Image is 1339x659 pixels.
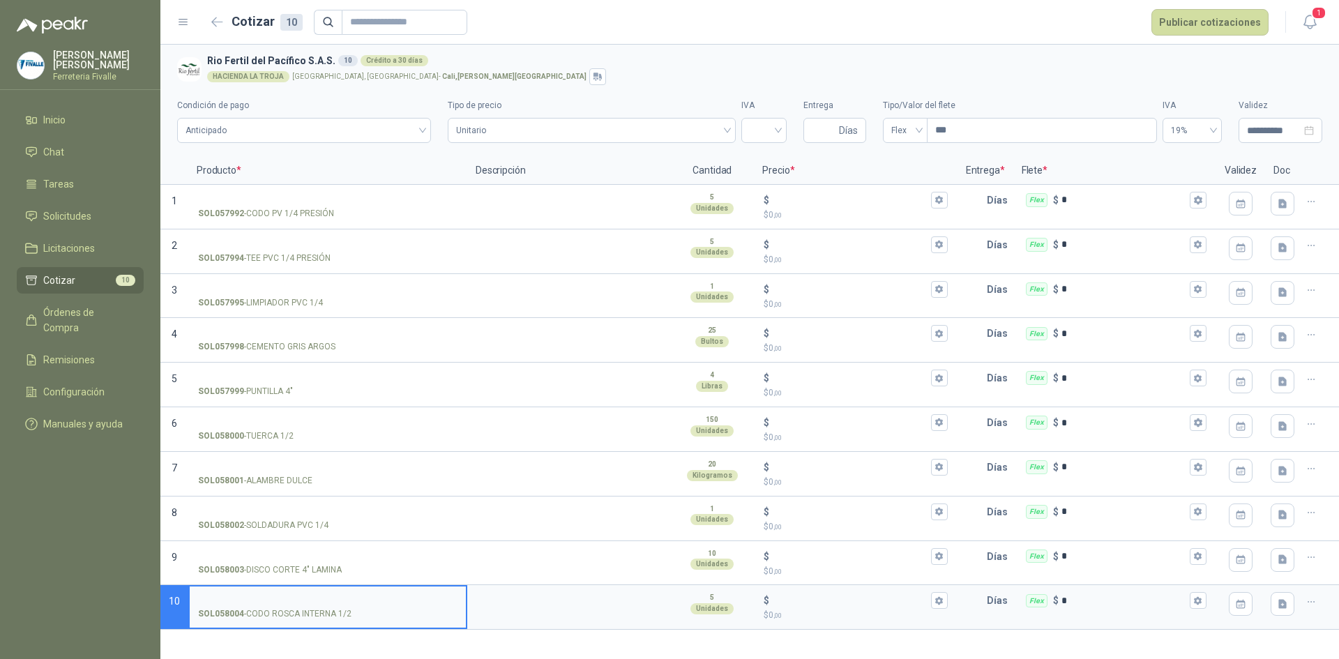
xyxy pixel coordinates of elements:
div: Unidades [690,247,734,258]
p: Producto [188,157,467,185]
span: 1 [172,195,177,206]
p: Días [987,231,1013,259]
span: 9 [172,552,177,563]
button: $$0,00 [931,592,948,609]
p: Descripción [467,157,670,185]
strong: SOL057998 [198,340,244,354]
button: $$0,00 [931,192,948,209]
p: Flete [1013,157,1216,185]
p: Días [987,409,1013,437]
p: $ [764,253,947,266]
button: $$0,00 [931,370,948,386]
input: SOL057998-CEMENTO GRIS ARGOS [198,328,457,339]
strong: SOL058003 [198,563,244,577]
input: Flex $ [1061,506,1187,517]
span: 0 [769,566,782,576]
p: 25 [708,325,716,336]
span: Unitario [456,120,727,141]
input: $$0,00 [772,195,928,205]
div: Flex [1026,238,1047,252]
button: $$0,00 [931,503,948,520]
input: SOL057994-TEE PVC 1/4 PRESIÓN [198,240,457,250]
p: $ [764,342,947,355]
input: Flex $ [1061,195,1187,205]
input: SOL057999-PUNTILLA 4" [198,373,457,384]
div: Unidades [690,514,734,525]
a: Tareas [17,171,144,197]
p: 5 [710,236,714,248]
span: 0 [769,255,782,264]
span: Licitaciones [43,241,95,256]
a: Chat [17,139,144,165]
span: ,00 [773,211,782,219]
h2: Cotizar [232,12,303,31]
p: $ [764,609,947,622]
span: ,00 [773,301,782,308]
p: Precio [754,157,957,185]
p: - CODO ROSCA INTERNA 1/2 [198,607,351,621]
input: Flex $ [1061,462,1187,472]
p: 5 [710,592,714,603]
input: $$0,00 [772,506,928,517]
span: 0 [769,343,782,353]
a: Inicio [17,107,144,133]
div: 10 [338,55,358,66]
div: Libras [696,381,728,392]
span: ,00 [773,389,782,397]
span: 0 [769,210,782,220]
button: Flex $ [1190,236,1206,253]
p: - PUNTILLA 4" [198,385,293,398]
span: 5 [172,373,177,384]
p: $ [1053,460,1059,475]
img: Company Logo [177,57,202,82]
button: Flex $ [1190,459,1206,476]
p: $ [1053,415,1059,430]
span: 10 [116,275,135,286]
strong: SOL058001 [198,474,244,487]
button: Flex $ [1190,370,1206,386]
a: Manuales y ayuda [17,411,144,437]
label: IVA [1163,99,1222,112]
input: $$0,00 [772,551,928,561]
span: Anticipado [186,120,423,141]
span: ,00 [773,568,782,575]
input: SOL058004-CODO ROSCA INTERNA 1/2 [198,596,457,606]
p: Días [987,319,1013,347]
p: Días [987,275,1013,303]
div: Unidades [690,559,734,570]
span: Chat [43,144,64,160]
p: 1 [710,281,714,292]
span: Configuración [43,384,105,400]
div: Flex [1026,460,1047,474]
p: - TEE PVC 1/4 PRESIÓN [198,252,331,265]
span: 0 [769,610,782,620]
p: $ [764,209,947,222]
p: Días [987,186,1013,214]
span: Manuales y ayuda [43,416,123,432]
span: Órdenes de Compra [43,305,130,335]
p: $ [764,298,947,311]
div: Flex [1026,282,1047,296]
p: $ [764,565,947,578]
p: - SOLDADURA PVC 1/4 [198,519,328,532]
input: Flex $ [1061,373,1187,384]
p: 20 [708,459,716,470]
strong: SOL057995 [198,296,244,310]
p: $ [764,386,947,400]
button: $$0,00 [931,548,948,565]
span: 10 [169,596,180,607]
h3: Rio Fertil del Pacífico S.A.S. [207,53,1317,68]
button: Flex $ [1190,281,1206,298]
input: Flex $ [1061,284,1187,294]
div: Flex [1026,327,1047,341]
div: Flex [1026,416,1047,430]
p: $ [764,415,769,430]
input: SOL057995-LIMPIADOR PVC 1/4 [198,285,457,295]
p: $ [764,326,769,341]
div: Crédito a 30 días [361,55,428,66]
span: 0 [769,432,782,442]
p: $ [1053,192,1059,208]
img: Logo peakr [17,17,88,33]
p: $ [764,476,947,489]
strong: SOL057994 [198,252,244,265]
